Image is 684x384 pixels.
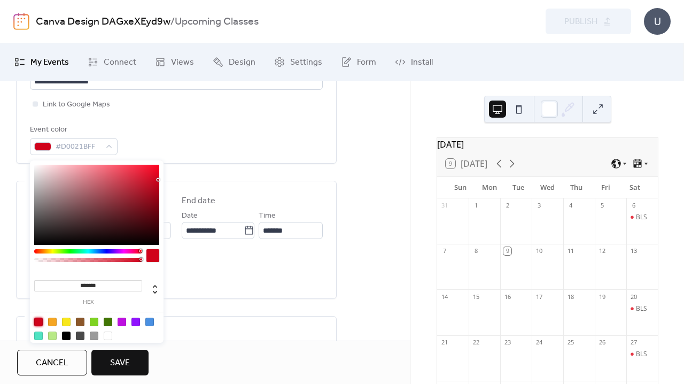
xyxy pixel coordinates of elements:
span: Date [182,210,198,222]
div: 4 [566,202,574,210]
span: Design [229,56,255,69]
div: 9 [503,247,511,255]
div: 1 [472,202,480,210]
div: #9013FE [131,318,140,326]
div: 20 [629,293,638,301]
div: End date [182,195,215,208]
div: #50E3C2 [34,332,43,340]
div: Tue [504,177,533,198]
div: BLS [636,350,647,359]
div: BLS [626,350,658,359]
a: Design [205,48,263,76]
div: 26 [598,339,606,347]
div: 7 [440,247,448,255]
span: Time [259,210,276,222]
div: 14 [440,293,448,301]
div: 10 [535,247,543,255]
a: Install [387,48,441,76]
div: 12 [598,247,606,255]
div: #BD10E0 [118,318,126,326]
div: #F5A623 [48,318,57,326]
div: Fri [591,177,620,198]
div: #9B9B9B [90,332,98,340]
div: 31 [440,202,448,210]
div: 13 [629,247,638,255]
label: hex [34,299,142,305]
span: My Events [30,56,69,69]
div: Wed [533,177,562,198]
a: Views [147,48,202,76]
a: Settings [266,48,330,76]
div: Thu [562,177,591,198]
div: U [644,8,671,35]
div: 11 [566,247,574,255]
img: logo [13,13,29,30]
div: 5 [598,202,606,210]
div: BLS [626,213,658,222]
div: #F8E71C [62,318,71,326]
div: 16 [503,293,511,301]
b: / [170,12,175,32]
span: #D0021BFF [56,141,100,153]
span: Save [110,357,130,370]
span: Link to Google Maps [43,98,110,111]
div: BLS [636,213,647,222]
div: 6 [629,202,638,210]
div: Mon [475,177,503,198]
b: Upcoming Classes [175,12,259,32]
div: #4A4A4A [76,332,84,340]
div: 2 [503,202,511,210]
div: 23 [503,339,511,347]
a: Connect [80,48,144,76]
span: Views [171,56,194,69]
div: BLS [626,304,658,313]
div: 21 [440,339,448,347]
div: Sat [620,177,649,198]
a: My Events [6,48,77,76]
div: Sun [446,177,475,198]
div: 3 [535,202,543,210]
a: Canva Design DAGxeXEyd9w [36,12,170,32]
div: #D0021B [34,318,43,326]
div: 25 [566,339,574,347]
div: 19 [598,293,606,301]
div: #4A90E2 [145,318,154,326]
button: Cancel [17,350,87,375]
a: Form [333,48,384,76]
div: 24 [535,339,543,347]
div: 27 [629,339,638,347]
div: #FFFFFF [104,332,112,340]
div: BLS [636,304,647,313]
div: #000000 [62,332,71,340]
div: 15 [472,293,480,301]
div: #7ED321 [90,318,98,326]
span: Cancel [36,357,68,370]
div: 18 [566,293,574,301]
div: Event color [30,124,115,136]
div: [DATE] [437,138,658,151]
span: Install [411,56,433,69]
div: #8B572A [76,318,84,326]
div: 22 [472,339,480,347]
div: 8 [472,247,480,255]
div: #B8E986 [48,332,57,340]
span: Connect [104,56,136,69]
div: #417505 [104,318,112,326]
span: Settings [290,56,322,69]
button: Save [91,350,149,375]
span: Form [357,56,376,69]
div: 17 [535,293,543,301]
